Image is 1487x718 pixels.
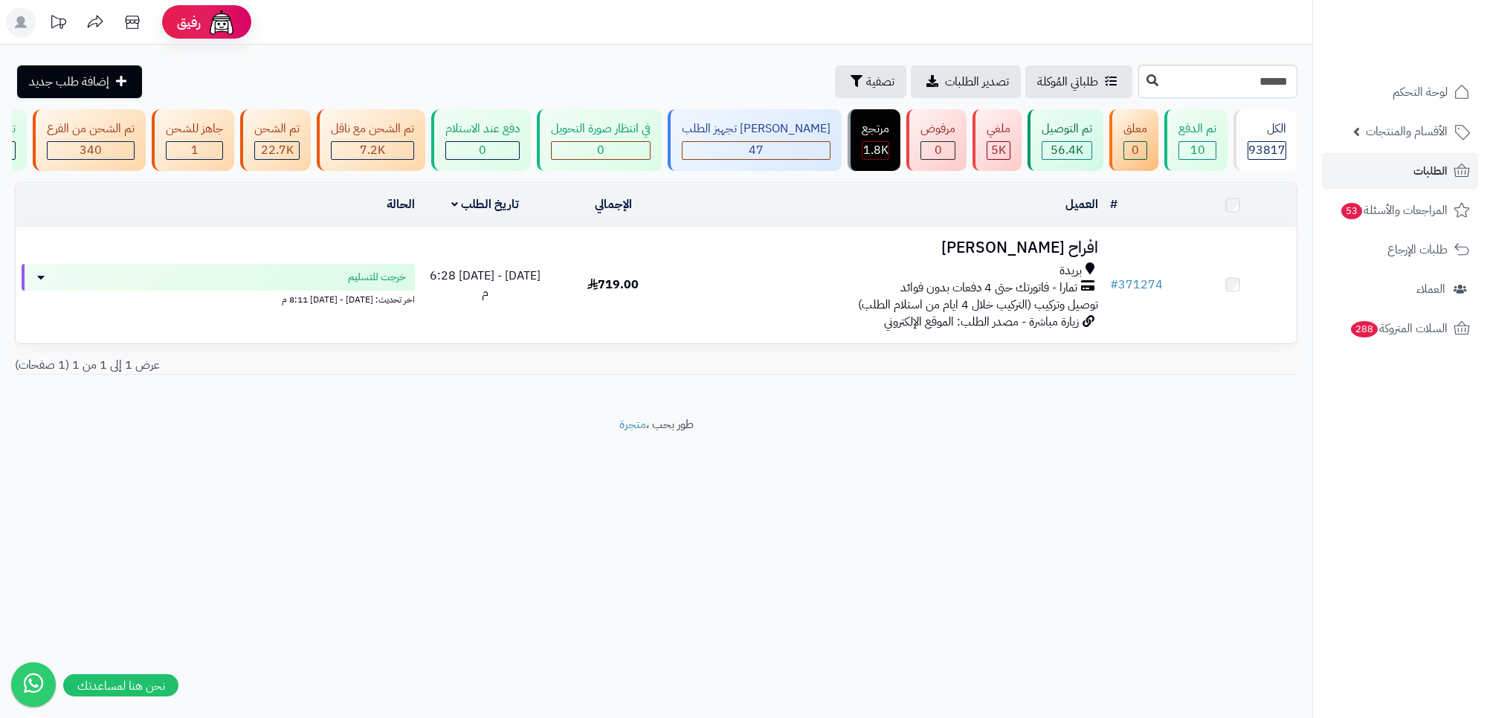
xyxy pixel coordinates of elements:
span: تمارا - فاتورتك حتى 4 دفعات بدون فوائد [900,279,1077,297]
span: 22.7K [261,141,294,159]
div: تم الشحن مع ناقل [331,120,414,138]
div: معلق [1123,120,1147,138]
div: تم الشحن من الفرع [47,120,135,138]
a: مرفوض 0 [903,109,970,171]
div: عرض 1 إلى 1 من 1 (1 صفحات) [4,357,657,374]
span: طلبات الإرجاع [1387,239,1448,260]
div: جاهز للشحن [166,120,223,138]
span: زيارة مباشرة - مصدر الطلب: الموقع الإلكتروني [884,313,1079,331]
span: 56.4K [1051,141,1083,159]
span: 340 [80,141,102,159]
div: 1 [167,142,222,159]
a: المراجعات والأسئلة53 [1322,193,1478,228]
span: رفيق [177,13,201,31]
a: السلات المتروكة288 [1322,311,1478,346]
a: الطلبات [1322,153,1478,189]
span: 0 [479,141,486,159]
div: 10 [1179,142,1216,159]
span: تصدير الطلبات [945,73,1009,91]
span: طلباتي المُوكلة [1037,73,1098,91]
div: 0 [1124,142,1146,159]
a: العملاء [1322,271,1478,307]
span: لوحة التحكم [1393,82,1448,103]
div: دفع عند الاستلام [445,120,520,138]
button: تصفية [835,65,906,98]
span: توصيل وتركيب (التركيب خلال 4 ايام من استلام الطلب) [858,296,1098,314]
div: 4950 [987,142,1010,159]
div: 0 [446,142,519,159]
span: 10 [1190,141,1205,159]
a: مرتجع 1.8K [845,109,903,171]
a: طلبات الإرجاع [1322,232,1478,268]
span: الطلبات [1413,161,1448,181]
a: الكل93817 [1230,109,1300,171]
a: تحديثات المنصة [39,7,77,41]
a: تصدير الطلبات [911,65,1021,98]
img: logo-2.png [1386,39,1473,71]
span: # [1110,276,1118,294]
div: [PERSON_NAME] تجهيز الطلب [682,120,830,138]
div: ملغي [987,120,1010,138]
a: دفع عند الاستلام 0 [428,109,534,171]
div: اخر تحديث: [DATE] - [DATE] 8:11 م [22,291,415,306]
span: 1 [191,141,199,159]
span: العملاء [1416,279,1445,300]
a: متجرة [619,415,646,433]
a: تم الشحن 22.7K [237,109,314,171]
div: 7223 [332,142,413,159]
a: العميل [1065,195,1098,213]
span: 5K [991,141,1006,159]
span: السلات المتروكة [1349,318,1448,339]
span: 1.8K [863,141,888,159]
div: تم التوصيل [1042,120,1092,138]
a: معلق 0 [1106,109,1161,171]
a: الحالة [387,195,415,213]
span: 288 [1351,321,1378,337]
div: مرفوض [920,120,955,138]
div: تم الشحن [254,120,300,138]
span: 53 [1341,203,1362,219]
span: خرجت للتسليم [348,270,406,285]
div: 56388 [1042,142,1091,159]
span: 719.00 [587,276,639,294]
span: 93817 [1248,141,1286,159]
a: في انتظار صورة التحويل 0 [534,109,665,171]
span: تصفية [866,73,894,91]
span: 0 [597,141,604,159]
div: الكل [1248,120,1286,138]
div: تم الدفع [1178,120,1216,138]
div: 1798 [862,142,888,159]
img: ai-face.png [207,7,236,37]
div: 0 [552,142,650,159]
span: 47 [749,141,764,159]
a: #371274 [1110,276,1163,294]
span: إضافة طلب جديد [29,73,109,91]
span: 0 [935,141,942,159]
div: في انتظار صورة التحويل [551,120,651,138]
a: طلباتي المُوكلة [1025,65,1132,98]
span: المراجعات والأسئلة [1340,200,1448,221]
a: تم الشحن من الفرع 340 [30,109,149,171]
span: 0 [1132,141,1139,159]
a: لوحة التحكم [1322,74,1478,110]
a: ملغي 5K [970,109,1025,171]
a: إضافة طلب جديد [17,65,142,98]
span: 7.2K [360,141,385,159]
span: [DATE] - [DATE] 6:28 م [430,267,541,302]
a: تم التوصيل 56.4K [1025,109,1106,171]
div: 47 [683,142,830,159]
a: # [1110,195,1117,213]
div: مرتجع [862,120,889,138]
a: تم الدفع 10 [1161,109,1230,171]
span: الأقسام والمنتجات [1366,121,1448,142]
div: 22728 [255,142,299,159]
a: تاريخ الطلب [451,195,519,213]
span: بريدة [1059,262,1082,279]
a: الإجمالي [595,195,632,213]
div: 0 [921,142,955,159]
h3: افراح [PERSON_NAME] [683,239,1098,256]
a: [PERSON_NAME] تجهيز الطلب 47 [665,109,845,171]
a: جاهز للشحن 1 [149,109,237,171]
a: تم الشحن مع ناقل 7.2K [314,109,428,171]
div: 340 [48,142,134,159]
